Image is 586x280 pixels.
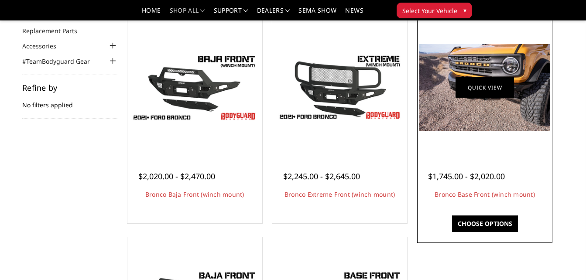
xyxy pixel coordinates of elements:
[22,84,118,119] div: No filters applied
[284,190,395,198] a: Bronco Extreme Front (winch mount)
[452,215,518,232] a: Choose Options
[419,44,550,131] img: Bronco Base Front (winch mount)
[274,22,405,153] a: Bronco Extreme Front (winch mount) Bronco Extreme Front (winch mount)
[142,7,161,20] a: Home
[257,7,290,20] a: Dealers
[402,6,457,15] span: Select Your Vehicle
[456,77,514,98] a: Quick view
[419,22,550,153] a: Freedom Series - Bronco Base Front Bumper Bronco Base Front (winch mount)
[214,7,248,20] a: Support
[138,171,215,181] span: $2,020.00 - $2,470.00
[542,238,586,280] iframe: Chat Widget
[397,3,472,18] button: Select Your Vehicle
[22,57,101,66] a: #TeamBodyguard Gear
[145,190,244,198] a: Bronco Baja Front (winch mount)
[463,6,466,15] span: ▾
[22,41,67,51] a: Accessories
[22,84,118,92] h5: Refine by
[22,26,88,35] a: Replacement Parts
[345,7,363,20] a: News
[130,22,260,153] a: Bodyguard Ford Bronco Bronco Baja Front (winch mount)
[435,190,535,198] a: Bronco Base Front (winch mount)
[283,171,360,181] span: $2,245.00 - $2,645.00
[170,7,205,20] a: shop all
[298,7,336,20] a: SEMA Show
[428,171,505,181] span: $1,745.00 - $2,020.00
